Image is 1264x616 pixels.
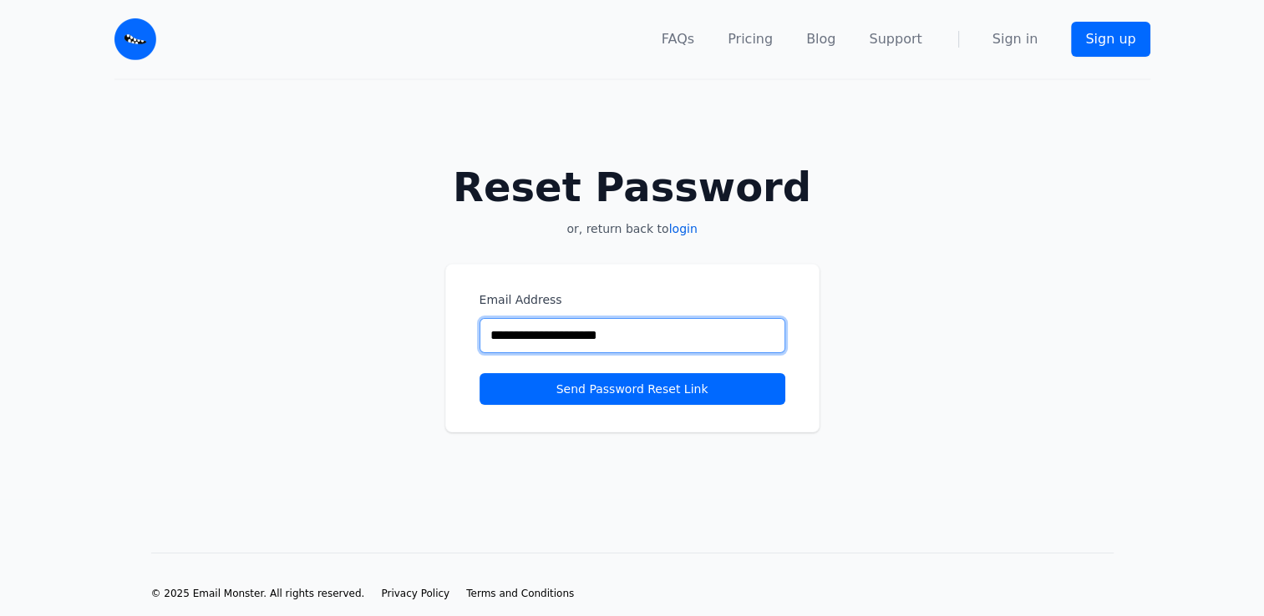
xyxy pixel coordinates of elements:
[480,291,785,308] label: Email Address
[669,222,698,235] a: login
[869,29,921,49] a: Support
[806,29,835,49] a: Blog
[662,29,694,49] a: FAQs
[466,587,574,600] a: Terms and Conditions
[151,587,365,600] li: © 2025 Email Monster. All rights reserved.
[381,588,449,599] span: Privacy Policy
[445,220,820,237] p: or, return back to
[1071,22,1150,57] a: Sign up
[114,18,156,60] img: Email Monster
[728,29,773,49] a: Pricing
[992,29,1038,49] a: Sign in
[466,588,574,599] span: Terms and Conditions
[480,373,785,405] button: Send Password Reset Link
[445,167,820,207] h2: Reset Password
[381,587,449,600] a: Privacy Policy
